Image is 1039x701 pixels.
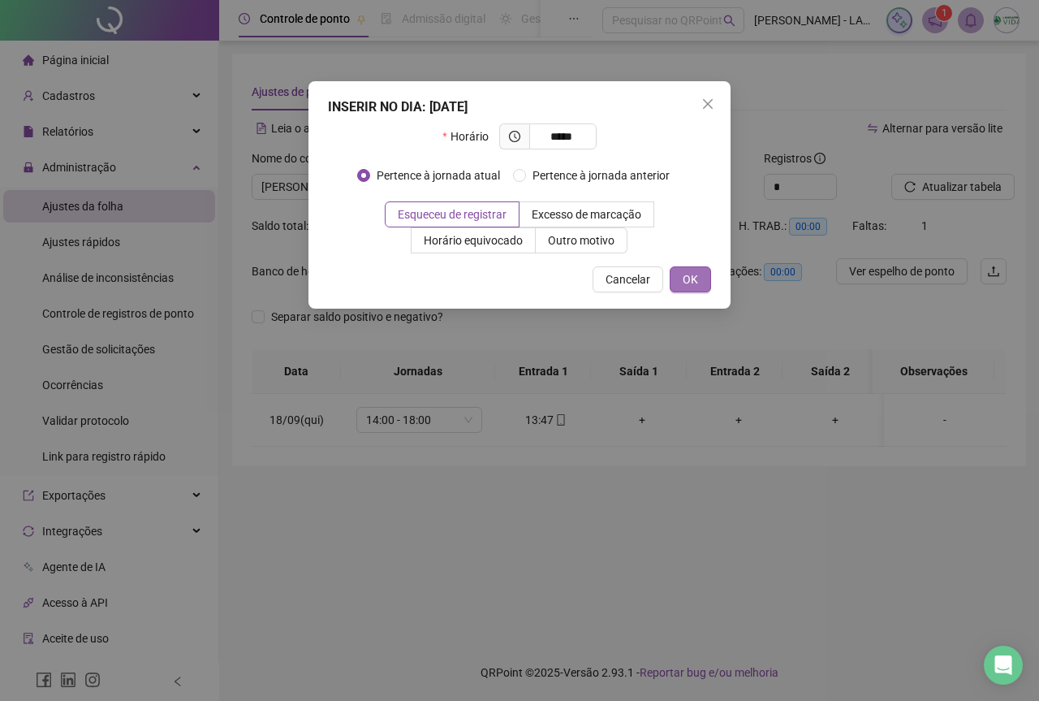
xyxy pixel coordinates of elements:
[606,270,650,288] span: Cancelar
[328,97,711,117] div: INSERIR NO DIA : [DATE]
[984,646,1023,685] div: Open Intercom Messenger
[532,208,641,221] span: Excesso de marcação
[442,123,498,149] label: Horário
[548,234,614,247] span: Outro motivo
[695,91,721,117] button: Close
[526,167,676,184] span: Pertence à jornada anterior
[424,234,523,247] span: Horário equivocado
[370,167,507,184] span: Pertence à jornada atual
[701,97,714,110] span: close
[509,131,520,142] span: clock-circle
[398,208,507,221] span: Esqueceu de registrar
[670,266,711,292] button: OK
[683,270,698,288] span: OK
[593,266,663,292] button: Cancelar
